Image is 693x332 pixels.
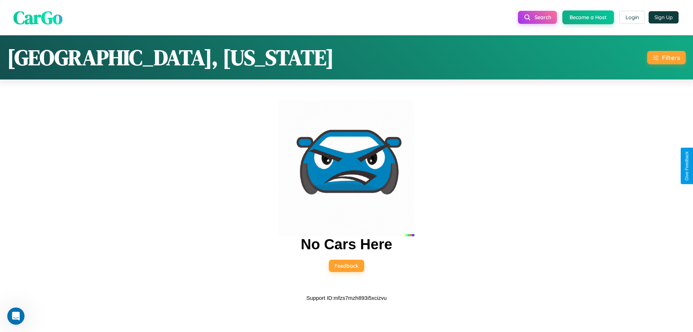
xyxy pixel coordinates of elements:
div: Give Feedback [684,151,689,181]
p: Support ID: mfzs7mzh893i5xcizvu [306,293,387,303]
span: CarGo [13,5,62,30]
h1: [GEOGRAPHIC_DATA], [US_STATE] [7,43,334,72]
h2: No Cars Here [301,236,392,253]
button: Become a Host [562,10,614,24]
button: Search [518,11,557,24]
div: Filters [662,54,680,61]
iframe: Intercom live chat [7,307,25,325]
span: Search [535,14,551,21]
button: Login [619,11,645,24]
img: car [279,100,414,236]
button: Feedback [329,260,364,272]
button: Sign Up [649,11,679,23]
button: Filters [647,51,686,64]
